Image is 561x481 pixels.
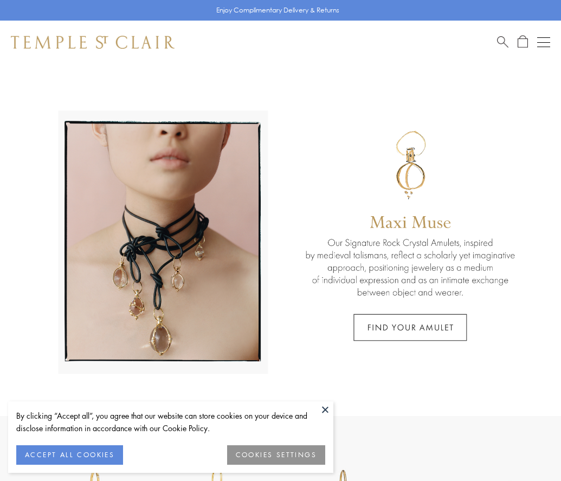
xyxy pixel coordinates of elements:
img: Temple St. Clair [11,36,175,49]
a: Open Shopping Bag [518,35,528,49]
button: COOKIES SETTINGS [227,445,325,465]
button: ACCEPT ALL COOKIES [16,445,123,465]
a: Search [497,35,508,49]
p: Enjoy Complimentary Delivery & Returns [216,5,339,16]
button: Open navigation [537,36,550,49]
div: By clicking “Accept all”, you agree that our website can store cookies on your device and disclos... [16,409,325,434]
